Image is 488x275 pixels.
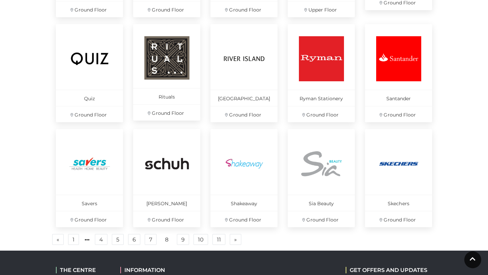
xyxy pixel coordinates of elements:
[68,234,79,245] a: 1
[133,24,200,121] a: Rituals Ground Floor
[210,129,278,227] a: Shakeaway Ground Floor
[52,234,64,245] a: Previous
[133,211,200,227] p: Ground Floor
[128,234,140,245] a: 6
[288,90,355,106] p: Ryman Stationery
[365,24,432,122] a: Santander Ground Floor
[288,211,355,227] p: Ground Floor
[56,211,123,227] p: Ground Floor
[210,24,278,122] a: [GEOGRAPHIC_DATA] Ground Floor
[56,267,110,273] h2: THE CENTRE
[288,195,355,211] p: Sia Beauty
[365,106,432,122] p: Ground Floor
[288,1,355,17] p: Upper Floor
[212,234,225,245] a: 11
[56,1,123,17] p: Ground Floor
[234,237,237,242] span: »
[133,88,200,104] p: Rituals
[120,267,207,273] h2: INFORMATION
[161,234,172,245] a: 8
[95,234,107,245] a: 4
[210,106,278,122] p: Ground Floor
[112,234,124,245] a: 5
[210,211,278,227] p: Ground Floor
[133,195,200,211] p: [PERSON_NAME]
[57,237,59,242] span: «
[56,195,123,211] p: Savers
[133,1,200,17] p: Ground Floor
[56,129,123,227] a: Savers Ground Floor
[365,129,432,227] a: Skechers Ground Floor
[365,211,432,227] p: Ground Floor
[288,129,355,227] a: Sia Beauty Ground Floor
[56,106,123,122] p: Ground Floor
[365,195,432,211] p: Skechers
[365,90,432,106] p: Santander
[177,234,189,245] a: 9
[56,24,123,122] a: Quiz Ground Floor
[133,104,200,121] p: Ground Floor
[194,234,208,245] a: 10
[288,24,355,122] a: Ryman Stationery Ground Floor
[210,1,278,17] p: Ground Floor
[133,129,200,227] a: [PERSON_NAME] Ground Floor
[210,195,278,211] p: Shakeaway
[145,234,157,245] a: 7
[210,90,278,106] p: [GEOGRAPHIC_DATA]
[288,106,355,122] p: Ground Floor
[56,90,123,106] p: Quiz
[230,234,241,245] a: Next
[346,267,427,273] h2: GET OFFERS AND UPDATES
